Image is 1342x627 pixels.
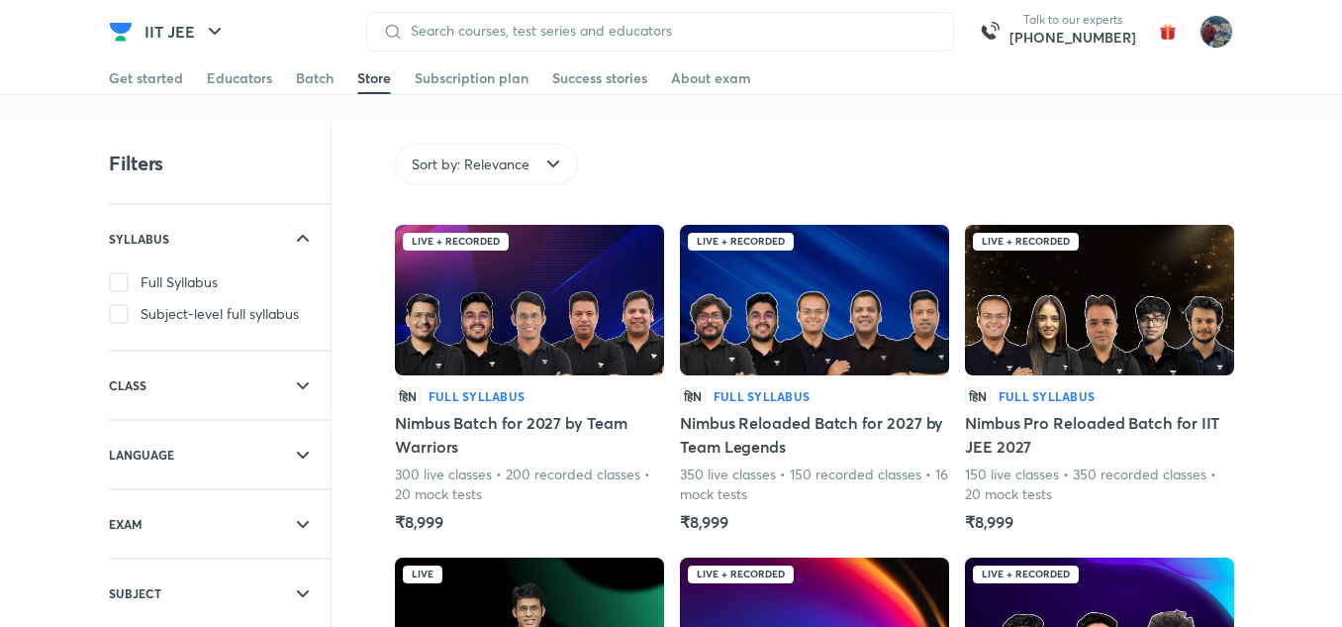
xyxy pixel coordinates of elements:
h6: SUBJECT [109,583,161,603]
p: हिN [965,387,991,405]
span: Sort by: Relevance [412,155,529,174]
a: Success stories [552,62,647,94]
h5: Nimbus Batch for 2027 by Team Warriors [395,411,664,459]
span: Subject-level full syllabus [141,304,299,324]
a: [PHONE_NUMBER] [1009,28,1136,48]
div: Live + Recorded [973,566,1079,583]
h6: Full Syllabus [714,387,810,405]
div: Batch [296,68,334,88]
h5: Nimbus Reloaded Batch for 2027 by Team Legends [680,411,949,459]
h6: LANGUAGE [109,445,174,465]
a: Get started [109,62,183,94]
div: Subscription plan [415,68,528,88]
h4: Filters [109,151,163,176]
p: 350 live classes • 150 recorded classes • 16 mock tests [680,465,949,504]
h6: CLASS [109,375,146,395]
div: About exam [671,68,751,88]
p: हिN [395,387,421,405]
p: Talk to our experts [1009,12,1136,28]
img: Batch Thumbnail [395,225,664,375]
a: Educators [207,62,272,94]
h6: EXAM [109,514,143,534]
div: Live + Recorded [688,566,794,583]
div: Live + Recorded [403,233,509,251]
input: Search courses, test series and educators [403,23,937,39]
img: Batch Thumbnail [680,225,949,375]
h5: Nimbus Pro Reloaded Batch for IIT JEE 2027 [965,411,1234,459]
p: 300 live classes • 200 recorded classes • 20 mock tests [395,465,664,504]
div: Educators [207,68,272,88]
h6: SYLLABUS [109,229,169,249]
a: Store [357,62,391,94]
h6: Full Syllabus [429,387,525,405]
a: About exam [671,62,751,94]
img: call-us [970,12,1009,52]
button: IIT JEE [133,12,239,52]
div: Live [403,566,442,583]
h5: ₹8,999 [395,510,443,534]
p: हिN [680,387,706,405]
h5: ₹8,999 [965,510,1013,534]
a: Subscription plan [415,62,528,94]
div: Live + Recorded [688,233,794,251]
h6: Full Syllabus [999,387,1095,405]
img: Prashant saluja [1199,15,1233,49]
img: avatar [1152,16,1184,48]
a: Batch [296,62,334,94]
div: Success stories [552,68,647,88]
div: Get started [109,68,183,88]
div: Store [357,68,391,88]
img: Batch Thumbnail [965,225,1234,375]
p: 150 live classes • 350 recorded classes • 20 mock tests [965,465,1234,504]
div: Live + Recorded [973,233,1079,251]
img: Company Logo [109,20,133,44]
h5: ₹8,999 [680,510,728,534]
span: Full Syllabus [141,272,218,292]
